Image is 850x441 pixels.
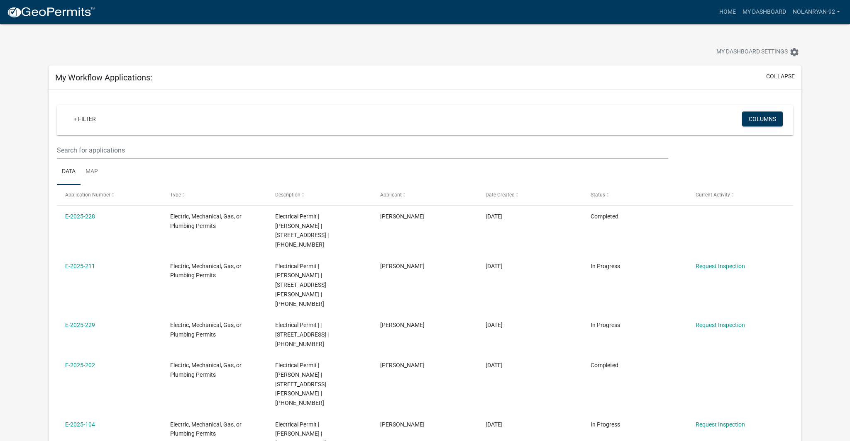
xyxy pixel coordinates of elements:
[591,213,618,220] span: Completed
[267,185,372,205] datatable-header-cell: Description
[591,362,618,368] span: Completed
[162,185,267,205] datatable-header-cell: Type
[486,213,503,220] span: 05/02/2025
[591,192,605,198] span: Status
[742,111,783,126] button: Columns
[170,322,242,338] span: Electric, Mechanical, Gas, or Plumbing Permits
[739,4,789,20] a: My Dashboard
[170,362,242,378] span: Electric, Mechanical, Gas, or Plumbing Permits
[55,73,152,82] h5: My Workflow Applications:
[766,72,795,81] button: collapse
[688,185,793,205] datatable-header-cell: Current Activity
[789,47,799,57] i: settings
[710,44,806,60] button: My Dashboard Settingssettings
[65,362,95,368] a: E-2025-202
[486,322,503,328] span: 04/25/2025
[170,213,242,229] span: Electric, Mechanical, Gas, or Plumbing Permits
[81,159,103,185] a: Map
[583,185,688,205] datatable-header-cell: Status
[275,192,300,198] span: Description
[67,111,103,126] a: + Filter
[170,421,242,437] span: Electric, Mechanical, Gas, or Plumbing Permits
[380,192,402,198] span: Applicant
[696,263,745,269] a: Request Inspection
[591,263,620,269] span: In Progress
[380,322,425,328] span: Nolan Swartzentruber
[57,185,162,205] datatable-header-cell: Application Number
[380,421,425,428] span: Nolan Swartzentruber
[789,4,843,20] a: nolanryan-92
[380,263,425,269] span: Nolan Swartzentruber
[696,421,745,428] a: Request Inspection
[65,213,95,220] a: E-2025-228
[696,322,745,328] a: Request Inspection
[716,4,739,20] a: Home
[170,263,242,279] span: Electric, Mechanical, Gas, or Plumbing Permits
[486,192,515,198] span: Date Created
[696,192,730,198] span: Current Activity
[57,159,81,185] a: Data
[275,362,326,406] span: Electrical Permit | Nolan Swartzentruber | 937 ANDERSON ST | 153-00-00-002
[65,322,95,328] a: E-2025-229
[591,322,620,328] span: In Progress
[275,322,329,347] span: Electrical Permit | | 1503 HWY 28 N | 081-00-00-018
[716,47,788,57] span: My Dashboard Settings
[372,185,477,205] datatable-header-cell: Applicant
[478,185,583,205] datatable-header-cell: Date Created
[275,213,329,248] span: Electrical Permit | Nolan Swartzentruber | 955 HWY 81 S | 173-00-00-006
[380,362,425,368] span: Nolan Swartzentruber
[486,362,503,368] span: 04/21/2025
[275,263,326,307] span: Electrical Permit | Nolan Swartzentruber | 100 WILLIAMS LN | 121-00-00-133
[486,421,503,428] span: 03/03/2025
[65,263,95,269] a: E-2025-211
[380,213,425,220] span: Nolan Swartzentruber
[170,192,181,198] span: Type
[65,192,110,198] span: Application Number
[57,142,668,159] input: Search for applications
[486,263,503,269] span: 04/25/2025
[65,421,95,428] a: E-2025-104
[591,421,620,428] span: In Progress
